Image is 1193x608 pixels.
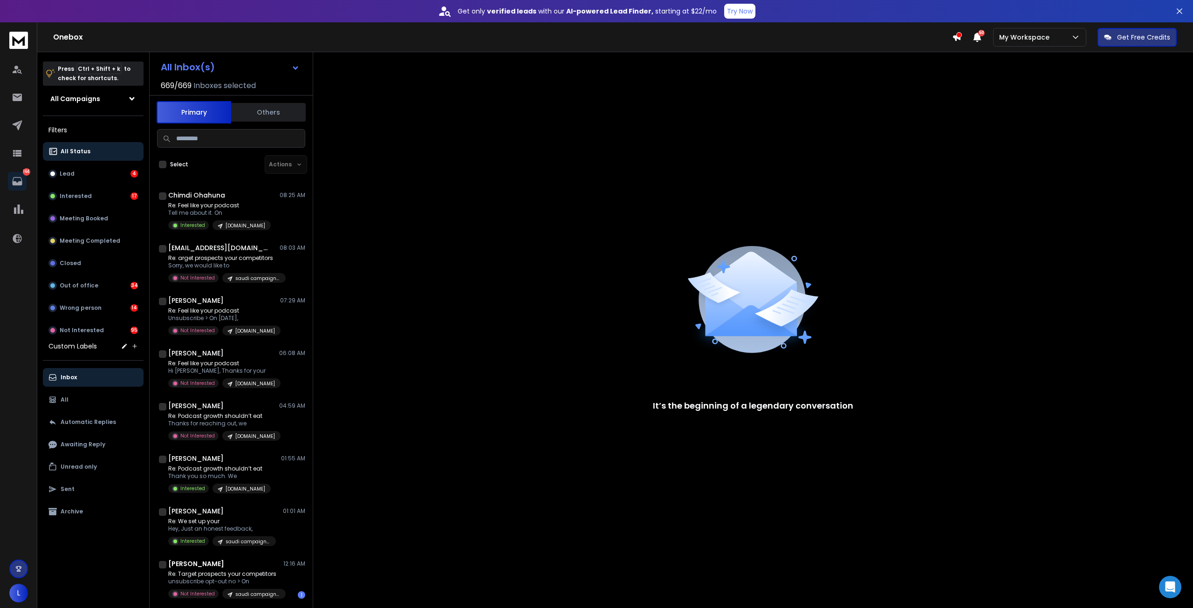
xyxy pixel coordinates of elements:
label: Select [170,161,188,168]
button: Interested17 [43,187,144,205]
h1: Chimdi Ohahuna [168,191,225,200]
a: 164 [8,172,27,191]
p: Hi [PERSON_NAME], Thanks for your [168,367,280,375]
p: Re: Target prospects your competitors [168,570,280,578]
p: Re: arget prospects your competitors [168,254,280,262]
p: 08:25 AM [280,191,305,199]
button: Others [231,102,306,123]
h1: [PERSON_NAME] [168,401,224,410]
p: Inbox [61,374,77,381]
p: Interested [180,485,205,492]
p: Hey, Just an honest feedback, [168,525,276,533]
p: All [61,396,69,403]
p: Re: Feel like your podcast [168,360,280,367]
h3: Filters [43,123,144,137]
button: Archive [43,502,144,521]
p: Meeting Completed [60,237,120,245]
p: 164 [23,168,30,176]
div: 17 [130,192,138,200]
strong: AI-powered Lead Finder, [566,7,653,16]
p: Thank you so much. We [168,472,271,480]
h1: All Campaigns [50,94,100,103]
p: Meeting Booked [60,215,108,222]
button: All Inbox(s) [153,58,307,76]
h1: All Inbox(s) [161,62,215,72]
p: 12:16 AM [283,560,305,567]
button: Automatic Replies [43,413,144,431]
div: 14 [130,304,138,312]
button: All [43,390,144,409]
button: Try Now [724,4,755,19]
p: Try Now [727,7,753,16]
p: 08:03 AM [280,244,305,252]
div: 34 [130,282,138,289]
div: 95 [130,327,138,334]
p: Not Interested [180,432,215,439]
p: Re: We set up your [168,518,276,525]
p: Sent [61,485,75,493]
p: saudi campaign HealDNS [226,538,270,545]
p: Not Interested [180,274,215,281]
p: Re: Feel like your podcast [168,202,271,209]
span: 50 [978,30,985,36]
button: Meeting Booked [43,209,144,228]
button: All Campaigns [43,89,144,108]
button: Wrong person14 [43,299,144,317]
p: Unsubscribe > On [DATE], [168,314,280,322]
p: 07:29 AM [280,297,305,304]
div: 1 [298,591,305,599]
p: Interested [180,222,205,229]
span: 669 / 669 [161,80,192,91]
p: Re: Podcast growth shouldn’t eat [168,465,271,472]
span: Ctrl + Shift + k [76,63,122,74]
p: Get only with our starting at $22/mo [458,7,717,16]
button: Sent [43,480,144,499]
h1: [PERSON_NAME] [168,454,224,463]
button: L [9,584,28,602]
p: Interested [60,192,92,200]
p: unsubscribe opt-out no > On [168,578,280,585]
h1: [PERSON_NAME] [168,348,224,358]
p: My Workspace [999,33,1053,42]
h1: [PERSON_NAME] [168,559,224,568]
button: Get Free Credits [1097,28,1177,47]
p: Re: Feel like your podcast [168,307,280,314]
div: 4 [130,170,138,178]
h1: [PERSON_NAME] [168,296,224,305]
button: Primary [157,101,231,123]
p: Archive [61,508,83,515]
button: Lead4 [43,164,144,183]
p: 01:01 AM [283,507,305,515]
p: saudi campaign HealDNS [235,275,280,282]
p: Tell me about it. On [168,209,271,217]
button: Not Interested95 [43,321,144,340]
p: Thanks for reaching out, we [168,420,280,427]
p: 06:08 AM [279,349,305,357]
p: Lead [60,170,75,178]
p: Unread only [61,463,97,471]
p: Not Interested [60,327,104,334]
p: All Status [61,148,90,155]
p: Awaiting Reply [61,441,105,448]
button: Inbox [43,368,144,387]
p: Not Interested [180,590,215,597]
p: Interested [180,538,205,545]
p: Closed [60,260,81,267]
div: Open Intercom Messenger [1159,576,1181,598]
p: It’s the beginning of a legendary conversation [653,399,853,412]
p: Get Free Credits [1117,33,1170,42]
p: [DOMAIN_NAME] [235,433,275,440]
p: Re: Podcast growth shouldn’t eat [168,412,280,420]
p: Wrong person [60,304,102,312]
p: 01:55 AM [281,455,305,462]
p: [DOMAIN_NAME] [235,380,275,387]
p: Not Interested [180,380,215,387]
p: [DOMAIN_NAME] [235,328,275,335]
h1: Onebox [53,32,952,43]
h1: [PERSON_NAME] [168,506,224,516]
button: Unread only [43,458,144,476]
button: Awaiting Reply [43,435,144,454]
h1: [EMAIL_ADDRESS][DOMAIN_NAME] [168,243,271,253]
